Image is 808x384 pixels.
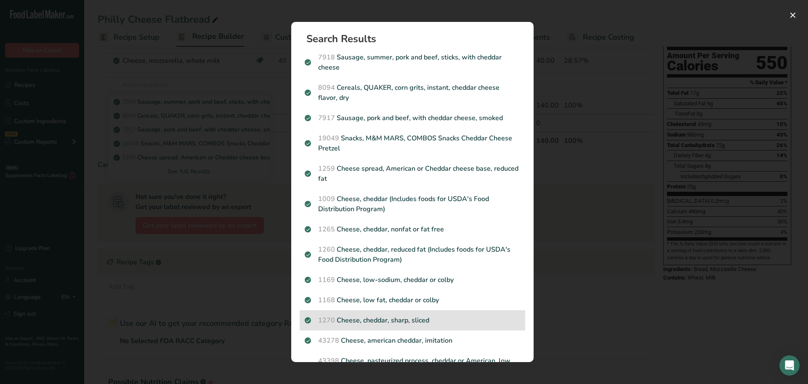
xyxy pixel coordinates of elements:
[318,164,335,173] span: 1259
[305,315,520,325] p: Cheese, cheddar, sharp, sliced
[305,244,520,265] p: Cheese, cheddar, reduced fat (Includes foods for USDA's Food Distribution Program)
[318,316,335,325] span: 1270
[318,194,335,204] span: 1009
[318,275,335,285] span: 1169
[318,356,339,365] span: 43398
[306,34,525,44] h1: Search Results
[305,164,520,184] p: Cheese spread, American or Cheddar cheese base, reduced fat
[318,245,335,254] span: 1260
[305,113,520,123] p: Sausage, pork and beef, with cheddar cheese, smoked
[305,133,520,153] p: Snacks, M&M MARS, COMBOS Snacks Cheddar Cheese Pretzel
[305,336,520,346] p: Cheese, american cheddar, imitation
[318,134,339,143] span: 19049
[305,275,520,285] p: Cheese, low-sodium, cheddar or colby
[305,356,520,376] p: Cheese, pasteurized process, cheddar or American, low sodium
[318,113,335,123] span: 7917
[318,53,335,62] span: 7918
[305,295,520,305] p: Cheese, low fat, cheddar or colby
[305,224,520,234] p: Cheese, cheddar, nonfat or fat free
[305,52,520,73] p: Sausage, summer, pork and beef, sticks, with cheddar cheese
[318,295,335,305] span: 1168
[318,336,339,345] span: 43278
[318,83,335,92] span: 8094
[779,355,800,376] div: Open Intercom Messenger
[305,83,520,103] p: Cereals, QUAKER, corn grits, instant, cheddar cheese flavor, dry
[305,194,520,214] p: Cheese, cheddar (Includes foods for USDA's Food Distribution Program)
[318,225,335,234] span: 1265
